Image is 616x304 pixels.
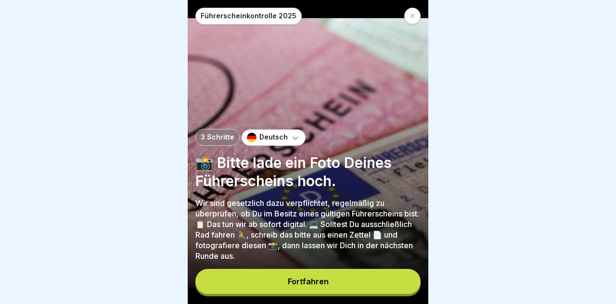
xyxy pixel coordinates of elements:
[195,198,421,261] p: Wir sind gesetzlich dazu verpflichtet, regelmäßig zu überprüfen, ob Du im Besitz eines gültigen F...
[288,277,329,286] div: Fortfahren
[201,12,296,20] p: Führerscheinkontrolle 2025
[259,133,288,141] p: Deutsch
[195,153,421,190] p: 📸 Bitte lade ein Foto Deines Führerscheins hoch.
[247,133,257,142] img: de.svg
[195,269,421,294] button: Fortfahren
[201,133,234,141] p: 3 Schritte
